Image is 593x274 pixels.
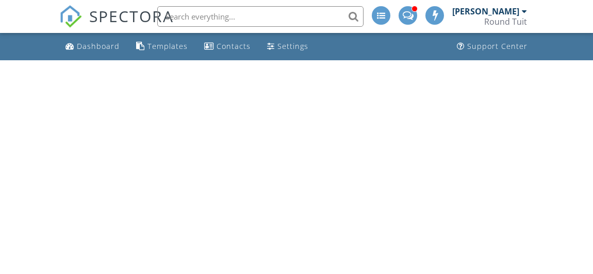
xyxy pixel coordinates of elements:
[217,41,251,51] div: Contacts
[200,37,255,56] a: Contacts
[132,37,192,56] a: Templates
[147,41,188,51] div: Templates
[59,5,82,28] img: The Best Home Inspection Software - Spectora
[452,6,519,16] div: [PERSON_NAME]
[277,41,308,51] div: Settings
[89,5,174,27] span: SPECTORA
[467,41,528,51] div: Support Center
[77,41,120,51] div: Dashboard
[61,37,124,56] a: Dashboard
[263,37,312,56] a: Settings
[453,37,532,56] a: Support Center
[484,16,527,27] div: Round Tuit
[59,14,174,36] a: SPECTORA
[157,6,364,27] input: Search everything...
